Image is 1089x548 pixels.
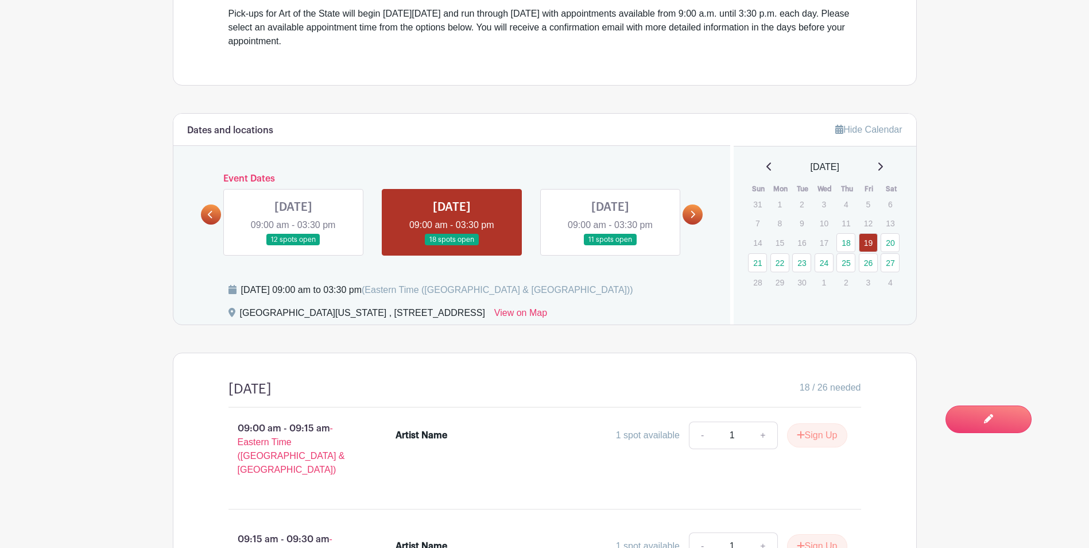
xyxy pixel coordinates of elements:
[836,195,855,213] p: 4
[221,173,683,184] h6: Event Dates
[836,214,855,232] p: 11
[836,253,855,272] a: 25
[748,273,767,291] p: 28
[800,381,861,395] span: 18 / 26 needed
[770,234,789,252] p: 15
[748,195,767,213] p: 31
[881,195,900,213] p: 6
[859,273,878,291] p: 3
[792,234,811,252] p: 16
[770,253,789,272] a: 22
[880,183,902,195] th: Sat
[770,273,789,291] p: 29
[792,195,811,213] p: 2
[187,125,273,136] h6: Dates and locations
[815,273,834,291] p: 1
[814,183,836,195] th: Wed
[210,417,378,481] p: 09:00 am - 09:15 am
[749,422,777,449] a: +
[836,183,858,195] th: Thu
[881,253,900,272] a: 27
[792,183,814,195] th: Tue
[815,214,834,232] p: 10
[362,285,633,295] span: (Eastern Time ([GEOGRAPHIC_DATA] & [GEOGRAPHIC_DATA]))
[836,233,855,252] a: 18
[241,283,633,297] div: [DATE] 09:00 am to 03:30 pm
[881,233,900,252] a: 20
[238,423,345,474] span: - Eastern Time ([GEOGRAPHIC_DATA] & [GEOGRAPHIC_DATA])
[792,214,811,232] p: 9
[747,183,770,195] th: Sun
[240,306,485,325] div: [GEOGRAPHIC_DATA][US_STATE] , [STREET_ADDRESS]
[859,214,878,232] p: 12
[815,195,834,213] p: 3
[396,429,447,442] div: Artist Name
[792,253,811,272] a: 23
[748,234,767,252] p: 14
[815,234,834,252] p: 17
[770,183,792,195] th: Mon
[689,422,715,449] a: -
[787,423,847,447] button: Sign Up
[770,195,789,213] p: 1
[881,214,900,232] p: 13
[228,7,861,48] div: Pick-ups for Art of the State will begin [DATE][DATE] and run through [DATE] with appointments av...
[859,233,878,252] a: 19
[859,253,878,272] a: 26
[792,273,811,291] p: 30
[770,214,789,232] p: 8
[881,273,900,291] p: 4
[836,273,855,291] p: 2
[494,306,547,325] a: View on Map
[859,195,878,213] p: 5
[616,429,680,442] div: 1 spot available
[748,253,767,272] a: 21
[858,183,881,195] th: Fri
[748,214,767,232] p: 7
[228,381,272,398] h4: [DATE]
[835,125,902,134] a: Hide Calendar
[811,160,839,174] span: [DATE]
[815,253,834,272] a: 24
